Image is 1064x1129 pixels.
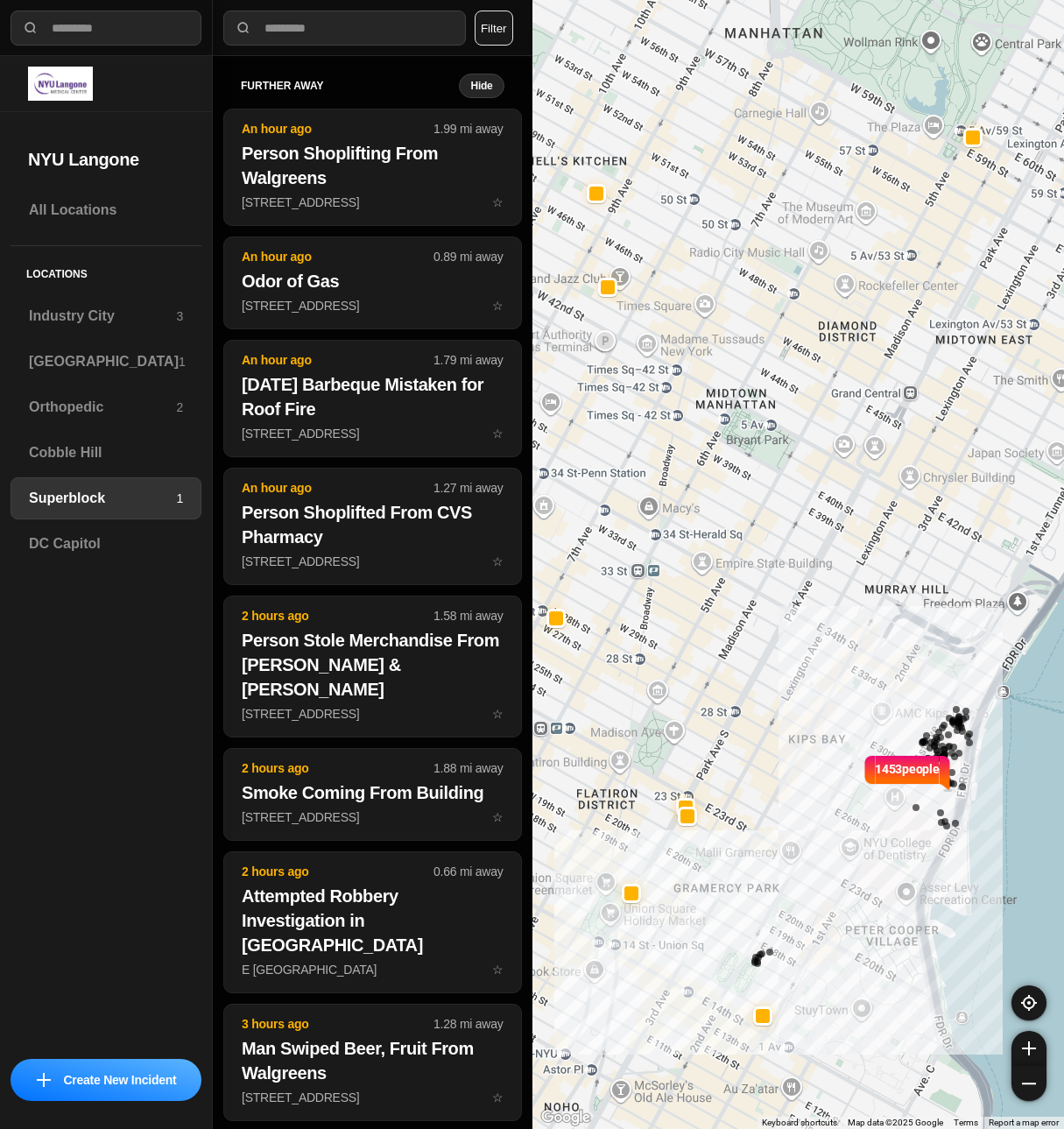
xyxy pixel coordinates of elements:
[63,1071,176,1089] p: Create New Incident
[28,67,93,101] img: logo
[223,809,522,824] a: 2 hours ago1.88 mi awaySmoke Coming From Building[STREET_ADDRESS]star
[537,1106,595,1129] img: Google
[762,1117,837,1129] button: Keyboard shortcuts
[848,1118,943,1127] span: Map data ©2025 Google
[1021,995,1037,1011] img: recenter
[242,628,504,702] h2: Person Stole Merchandise From [PERSON_NAME] & [PERSON_NAME]
[11,432,201,474] a: Cobble Hill
[459,74,504,98] button: Hide
[433,1015,503,1033] p: 1.28 mi away
[1022,1076,1036,1090] img: zoom-out
[242,500,504,549] h2: Person Shoplifted From CVS Pharmacy
[11,189,201,231] a: All Locations
[223,706,522,721] a: 2 hours ago1.58 mi awayPerson Stole Merchandise From [PERSON_NAME] & [PERSON_NAME][STREET_ADDRESS...
[11,523,201,565] a: DC Capitol
[242,248,433,265] p: An hour ago
[242,1089,504,1106] p: [STREET_ADDRESS]
[1022,1041,1036,1055] img: zoom-in
[223,596,522,737] button: 2 hours ago1.58 mi awayPerson Stole Merchandise From [PERSON_NAME] & [PERSON_NAME][STREET_ADDRESS...
[433,120,503,138] p: 1.99 mi away
[875,760,940,799] p: 1453 people
[223,298,522,313] a: An hour ago0.89 mi awayOdor of Gas[STREET_ADDRESS]star
[11,341,201,383] a: [GEOGRAPHIC_DATA]1
[242,479,433,497] p: An hour ago
[242,863,433,880] p: 2 hours ago
[940,753,953,792] img: notch
[223,236,522,329] button: An hour ago0.89 mi awayOdor of Gas[STREET_ADDRESS]star
[242,372,504,421] h2: [DATE] Barbeque Mistaken for Roof Fire
[11,246,201,295] h5: Locations
[223,554,522,568] a: An hour ago1.27 mi awayPerson Shoplifted From CVS Pharmacy[STREET_ADDRESS]star
[176,307,183,325] p: 3
[223,468,522,585] button: An hour ago1.27 mi awayPerson Shoplifted From CVS Pharmacy[STREET_ADDRESS]star
[492,554,504,568] span: star
[242,297,504,314] p: [STREET_ADDRESS]
[433,351,503,369] p: 1.79 mi away
[37,1073,51,1087] img: icon
[11,1059,201,1101] button: iconCreate New Incident
[433,863,503,880] p: 0.66 mi away
[242,141,504,190] h2: Person Shoplifting From Walgreens
[29,533,183,554] h3: DC Capitol
[492,195,504,209] span: star
[492,963,504,977] span: star
[242,269,504,293] h2: Odor of Gas
[242,607,433,624] p: 2 hours ago
[1011,1031,1046,1066] button: zoom-in
[1011,1066,1046,1101] button: zoom-out
[954,1118,978,1127] a: Terms (opens in new tab)
[492,299,504,313] span: star
[241,79,459,93] h5: further away
[223,109,522,226] button: An hour ago1.99 mi awayPerson Shoplifting From Walgreens[STREET_ADDRESS]star
[433,759,503,777] p: 1.88 mi away
[29,200,183,221] h3: All Locations
[176,399,183,416] p: 2
[242,759,433,777] p: 2 hours ago
[242,808,504,826] p: [STREET_ADDRESS]
[29,306,176,327] h3: Industry City
[242,553,504,570] p: [STREET_ADDRESS]
[242,705,504,723] p: [STREET_ADDRESS]
[492,707,504,721] span: star
[1011,985,1046,1020] button: recenter
[223,748,522,841] button: 2 hours ago1.88 mi awaySmoke Coming From Building[STREET_ADDRESS]star
[492,1090,504,1104] span: star
[433,479,503,497] p: 1.27 mi away
[29,442,183,463] h3: Cobble Hill
[242,194,504,211] p: [STREET_ADDRESS]
[176,490,183,507] p: 1
[537,1106,595,1129] a: Open this area in Google Maps (opens a new window)
[11,386,201,428] a: Orthopedic2
[492,427,504,441] span: star
[989,1118,1059,1127] a: Report a map error
[492,810,504,824] span: star
[242,961,504,978] p: E [GEOGRAPHIC_DATA]
[223,1090,522,1104] a: 3 hours ago1.28 mi awayMan Swiped Beer, Fruit From Walgreens[STREET_ADDRESS]star
[242,1036,504,1085] h2: Man Swiped Beer, Fruit From Walgreens
[242,884,504,957] h2: Attempted Robbery Investigation in [GEOGRAPHIC_DATA]
[29,397,176,418] h3: Orthopedic
[470,79,492,93] small: Hide
[242,1015,433,1033] p: 3 hours ago
[242,351,433,369] p: An hour ago
[223,1004,522,1121] button: 3 hours ago1.28 mi awayMan Swiped Beer, Fruit From Walgreens[STREET_ADDRESS]star
[22,19,39,37] img: search
[862,753,875,792] img: notch
[223,340,522,457] button: An hour ago1.79 mi away[DATE] Barbeque Mistaken for Roof Fire[STREET_ADDRESS]star
[242,780,504,805] h2: Smoke Coming From Building
[29,488,176,509] h3: Superblock
[433,607,503,624] p: 1.58 mi away
[28,147,184,172] h2: NYU Langone
[11,295,201,337] a: Industry City3
[223,426,522,441] a: An hour ago1.79 mi away[DATE] Barbeque Mistaken for Roof Fire[STREET_ADDRESS]star
[179,353,186,370] p: 1
[242,425,504,442] p: [STREET_ADDRESS]
[223,194,522,209] a: An hour ago1.99 mi awayPerson Shoplifting From Walgreens[STREET_ADDRESS]star
[29,351,179,372] h3: [GEOGRAPHIC_DATA]
[242,120,433,138] p: An hour ago
[475,11,513,46] button: Filter
[11,477,201,519] a: Superblock1
[223,851,522,993] button: 2 hours ago0.66 mi awayAttempted Robbery Investigation in [GEOGRAPHIC_DATA]E [GEOGRAPHIC_DATA]star
[223,962,522,977] a: 2 hours ago0.66 mi awayAttempted Robbery Investigation in [GEOGRAPHIC_DATA]E [GEOGRAPHIC_DATA]star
